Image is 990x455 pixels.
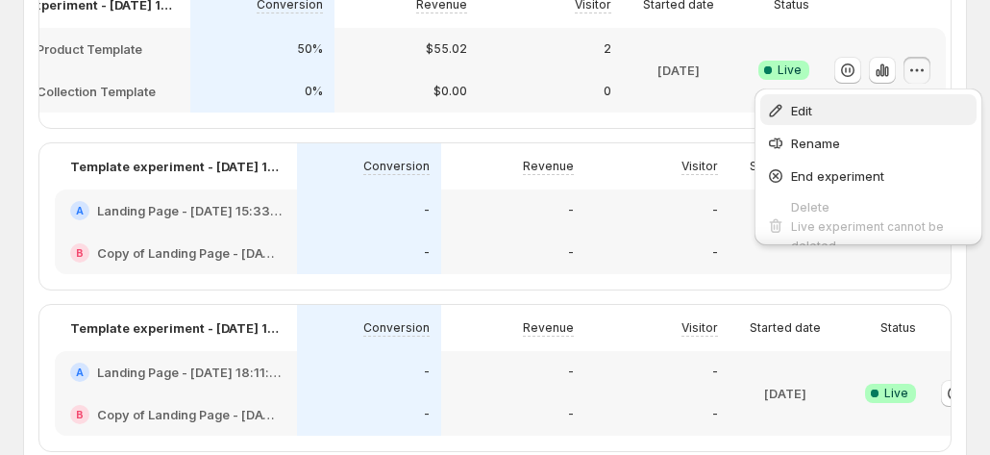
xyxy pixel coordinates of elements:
p: Conversion [363,159,430,174]
p: 50% [297,41,323,57]
p: - [712,365,718,380]
p: 0 [604,84,611,99]
h2: A [76,205,84,216]
span: End experiment [791,168,884,184]
p: $0.00 [433,84,467,99]
div: Delete [791,197,971,216]
p: $55.02 [426,41,467,57]
p: - [424,407,430,422]
p: - [712,203,718,218]
p: Visitor [681,320,718,336]
h2: B [76,247,84,259]
p: - [568,407,574,422]
p: Template experiment - [DATE] 12:50:51 [70,318,282,338]
button: Edit [760,94,977,125]
p: - [568,245,574,261]
p: Revenue [523,159,574,174]
p: - [424,365,430,380]
p: - [712,407,718,422]
h2: A [76,367,84,378]
p: - [424,203,430,218]
button: DeleteLive experiment cannot be deleted [760,192,977,259]
h2: Copy of Landing Page - [DATE] 18:11:46 [97,405,282,424]
p: [DATE] [657,61,700,80]
p: - [568,365,574,380]
span: Live [884,386,908,401]
p: - [424,245,430,261]
p: Started date [750,320,821,336]
span: Live experiment cannot be deleted [791,219,944,253]
p: Template experiment - [DATE] 12:49:28 [70,157,282,176]
h2: B [76,409,84,420]
button: Rename [760,127,977,158]
p: Revenue [523,320,574,336]
h2: Landing Page - [DATE] 15:33:01 [97,201,282,220]
p: Visitor [681,159,718,174]
h2: Copy of Landing Page - [DATE] 15:33:01 [97,243,282,263]
p: Status [880,320,916,336]
button: End experiment [760,160,977,190]
p: - [568,203,574,218]
p: 2 [604,41,611,57]
p: [DATE] [764,384,806,403]
p: - [712,245,718,261]
span: Rename [791,136,840,151]
p: Conversion [363,320,430,336]
h2: Landing Page - [DATE] 18:11:46 [97,363,282,382]
span: Edit [791,103,812,118]
span: Live [778,63,802,78]
p: 0% [305,84,323,99]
